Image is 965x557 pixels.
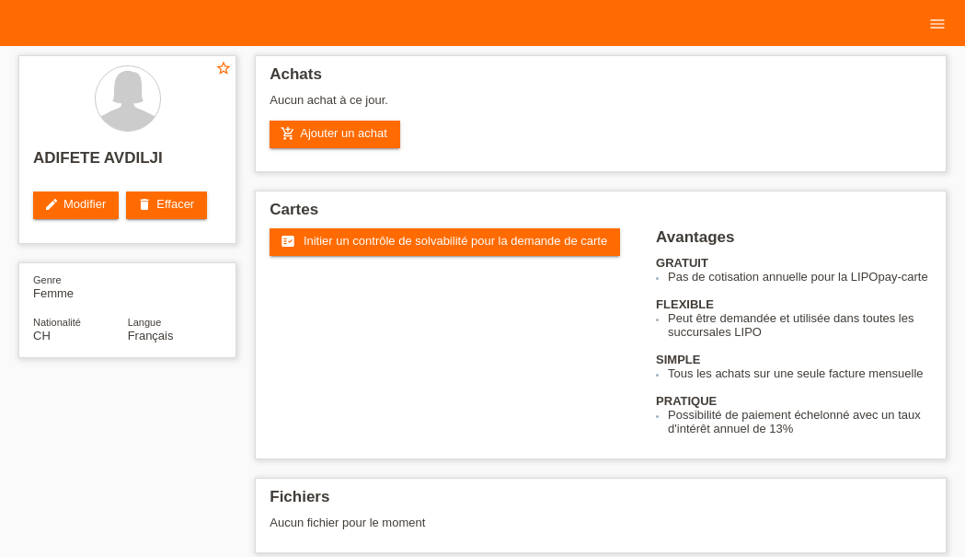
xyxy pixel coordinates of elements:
[656,394,717,408] b: PRATIQUE
[668,270,932,284] li: Pas de cotisation annuelle pour la LIPOpay-carte
[33,149,222,177] h2: ADIFETE AVDILJI
[270,516,743,529] div: Aucun fichier pour le moment
[281,234,295,249] i: fact_check
[33,274,62,285] span: Genre
[215,60,232,76] i: star_border
[33,317,81,328] span: Nationalité
[919,17,956,29] a: menu
[270,228,620,256] a: fact_check Initier un contrôle de solvabilité pour la demande de carte
[668,408,932,435] li: Possibilité de paiement échelonné avec un taux d'intérêt annuel de 13%
[44,197,59,212] i: edit
[668,311,932,339] li: Peut être demandée et utilisée dans toutes les succursales LIPO
[33,329,51,342] span: Suisse
[128,317,162,328] span: Langue
[270,488,932,516] h2: Fichiers
[304,234,607,248] span: Initier un contrôle de solvabilité pour la demande de carte
[270,93,932,121] div: Aucun achat à ce jour.
[33,273,128,300] div: Femme
[215,60,232,79] a: star_border
[928,15,947,33] i: menu
[656,228,932,256] h2: Avantages
[33,191,119,219] a: editModifier
[137,197,152,212] i: delete
[270,65,932,93] h2: Achats
[281,126,295,141] i: add_shopping_cart
[128,329,174,342] span: Français
[656,256,708,270] b: GRATUIT
[270,201,932,228] h2: Cartes
[668,366,932,380] li: Tous les achats sur une seule facture mensuelle
[656,353,700,366] b: SIMPLE
[126,191,207,219] a: deleteEffacer
[656,297,714,311] b: FLEXIBLE
[270,121,400,148] a: add_shopping_cartAjouter un achat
